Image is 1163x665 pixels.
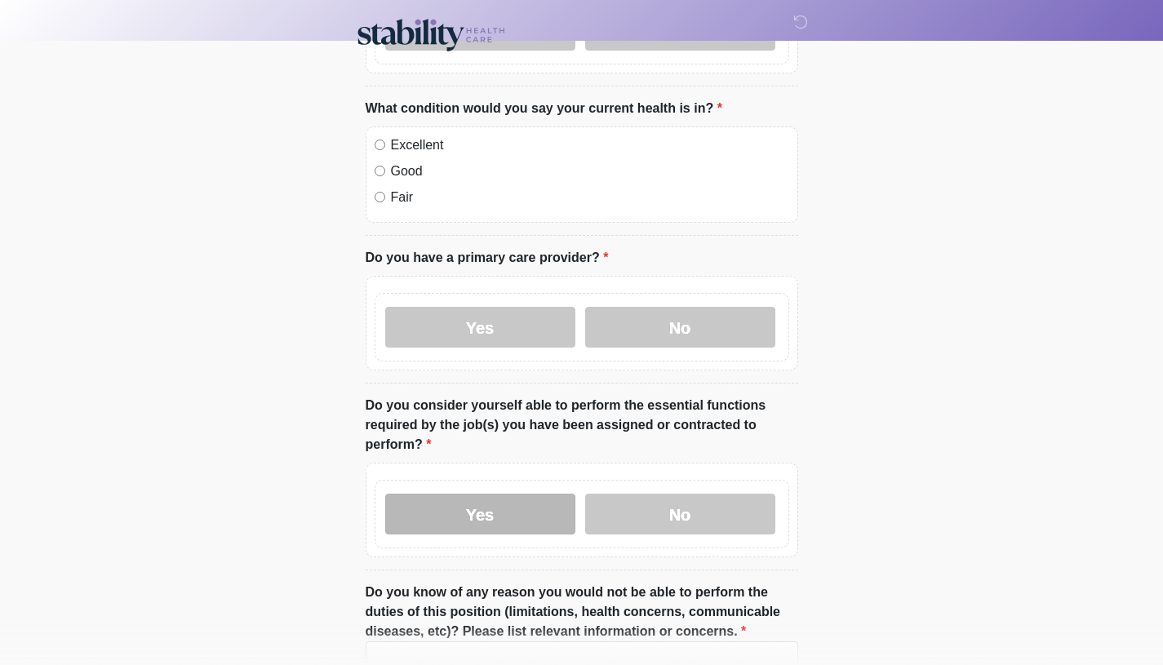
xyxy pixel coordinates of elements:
label: Do you have a primary care provider? [366,248,609,268]
label: Yes [385,307,575,348]
img: Stability Healthcare Logo [349,12,513,54]
input: Fair [375,192,385,202]
label: No [585,494,775,534]
label: What condition would you say your current health is in? [366,99,722,118]
input: Good [375,166,385,176]
input: Excellent [375,140,385,150]
label: Yes [385,494,575,534]
label: Do you know of any reason you would not be able to perform the duties of this position (limitatio... [366,583,798,641]
label: Do you consider yourself able to perform the essential functions required by the job(s) you have ... [366,396,798,454]
label: Fair [391,188,789,207]
label: Good [391,162,789,181]
label: No [585,307,775,348]
label: Excellent [391,135,789,155]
